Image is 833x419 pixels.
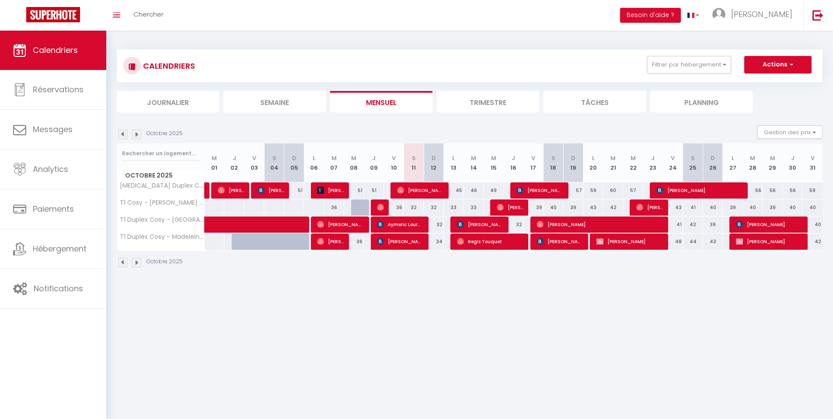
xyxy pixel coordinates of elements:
[783,143,803,182] th: 30
[284,143,304,182] th: 05
[757,126,823,139] button: Gestion des prix
[723,143,743,182] th: 27
[631,154,636,162] abbr: M
[464,199,484,216] div: 33
[802,234,823,250] div: 42
[119,234,206,240] span: T1 Duplex Cosy - Madeleine - Netflix
[33,124,73,135] span: Messages
[563,199,583,216] div: 39
[691,154,695,162] abbr: S
[444,199,464,216] div: 33
[563,182,583,199] div: 57
[117,91,219,112] li: Journalier
[812,10,823,21] img: logout
[537,233,583,250] span: [PERSON_NAME]
[763,143,783,182] th: 29
[683,234,703,250] div: 44
[471,154,476,162] abbr: M
[643,143,663,182] th: 23
[372,154,376,162] abbr: J
[623,143,643,182] th: 22
[26,7,80,22] img: Super Booking
[636,199,663,216] span: [PERSON_NAME]
[603,143,623,182] th: 21
[330,91,432,112] li: Mensuel
[304,143,324,182] th: 06
[683,216,703,233] div: 42
[743,199,763,216] div: 40
[444,182,464,199] div: 45
[364,182,384,199] div: 51
[503,143,523,182] th: 16
[233,154,236,162] abbr: J
[34,283,83,294] span: Notifications
[384,199,404,216] div: 36
[119,216,206,223] span: T1 Duplex Cosy - [GEOGRAPHIC_DATA] - Netflix
[732,154,734,162] abbr: L
[33,243,87,254] span: Hébergement
[146,129,183,138] p: Octobre 2025
[736,233,803,250] span: [PERSON_NAME]
[424,234,444,250] div: 34
[212,154,217,162] abbr: M
[344,234,364,250] div: 36
[317,182,344,199] span: [PERSON_NAME]
[146,258,183,266] p: Octobre 2025
[244,143,265,182] th: 03
[663,199,683,216] div: 43
[623,182,643,199] div: 57
[802,216,823,233] div: 40
[770,154,775,162] abbr: M
[743,182,763,199] div: 56
[537,216,664,233] span: [PERSON_NAME]
[583,143,603,182] th: 20
[33,203,74,214] span: Paiements
[703,234,723,250] div: 43
[603,199,623,216] div: 42
[392,154,396,162] abbr: V
[703,199,723,216] div: 40
[783,182,803,199] div: 56
[663,216,683,233] div: 41
[544,91,646,112] li: Tâches
[317,233,344,250] span: [PERSON_NAME]
[331,154,337,162] abbr: M
[224,143,244,182] th: 02
[544,199,564,216] div: 40
[351,154,356,162] abbr: M
[763,182,783,199] div: 56
[512,154,515,162] abbr: J
[683,143,703,182] th: 25
[743,143,763,182] th: 28
[744,56,812,73] button: Actions
[424,199,444,216] div: 32
[523,199,544,216] div: 39
[811,154,815,162] abbr: V
[33,84,84,95] span: Réservations
[33,164,68,175] span: Analytics
[656,182,743,199] span: [PERSON_NAME]
[491,154,496,162] abbr: M
[571,154,575,162] abbr: D
[663,234,683,250] div: 48
[723,199,743,216] div: 39
[671,154,675,162] abbr: V
[324,199,344,216] div: 36
[663,143,683,182] th: 24
[503,216,523,233] div: 32
[313,154,315,162] abbr: L
[563,143,583,182] th: 19
[119,182,206,189] span: [MEDICAL_DATA] Duplex Cosy - [GEOGRAPHIC_DATA] - Netflix - Terrasse
[544,143,564,182] th: 18
[284,182,304,199] div: 51
[683,199,703,216] div: 41
[324,143,344,182] th: 07
[264,143,284,182] th: 04
[484,182,504,199] div: 49
[424,216,444,233] div: 32
[523,143,544,182] th: 17
[364,143,384,182] th: 09
[404,199,424,216] div: 32
[437,91,539,112] li: Trimestre
[592,154,595,162] abbr: L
